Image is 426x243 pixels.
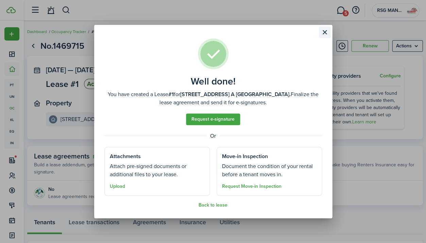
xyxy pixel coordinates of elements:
[222,184,282,189] button: Request Move-in Inspection
[222,162,317,179] well-done-section-description: Document the condition of your rental before a tenant moves in.
[180,90,291,98] b: [STREET_ADDRESS] A [GEOGRAPHIC_DATA].
[222,152,268,161] well-done-section-title: Move-in Inspection
[319,27,330,38] button: Close modal
[110,152,141,161] well-done-section-title: Attachments
[199,202,227,208] button: Back to lease
[110,184,125,189] button: Upload
[110,162,204,179] well-done-section-description: Attach pre-signed documents or additional files to your lease.
[104,132,322,140] well-done-separator: Or
[191,76,236,87] well-done-title: Well done!
[168,90,174,98] b: #1
[104,90,322,107] well-done-description: You have created a Lease for Finalize the lease agreement and send it for e-signatures.
[186,113,240,125] a: Request e-signature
